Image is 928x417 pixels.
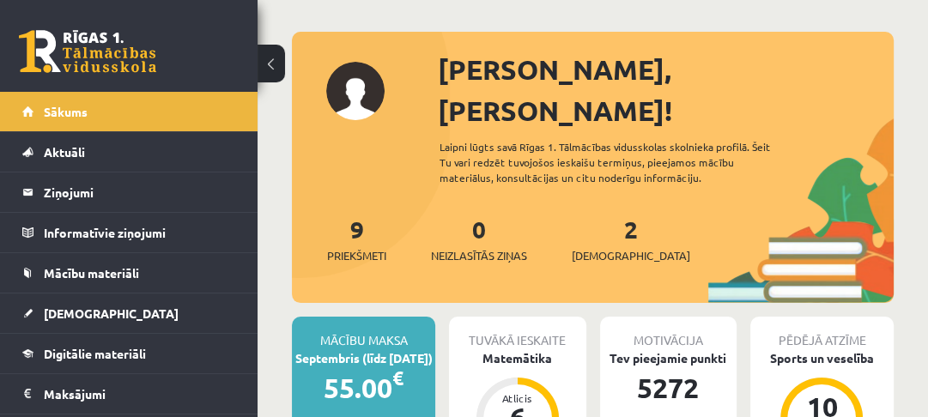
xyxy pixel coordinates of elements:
span: [DEMOGRAPHIC_DATA] [44,305,179,321]
div: Laipni lūgts savā Rīgas 1. Tālmācības vidusskolas skolnieka profilā. Šeit Tu vari redzēt tuvojošo... [440,139,801,185]
span: € [392,366,403,390]
a: Maksājumi [22,374,236,414]
span: Neizlasītās ziņas [431,247,527,264]
span: Sākums [44,104,88,119]
span: Digitālie materiāli [44,346,146,361]
span: Mācību materiāli [44,265,139,281]
a: [DEMOGRAPHIC_DATA] [22,293,236,333]
a: Digitālie materiāli [22,334,236,373]
div: 55.00 [292,367,435,408]
div: 5272 [600,367,737,408]
a: Rīgas 1. Tālmācības vidusskola [19,30,156,73]
a: Informatīvie ziņojumi [22,213,236,252]
span: Priekšmeti [327,247,386,264]
div: Pēdējā atzīme [750,317,894,349]
legend: Maksājumi [44,374,236,414]
div: Septembris (līdz [DATE]) [292,349,435,367]
a: 9Priekšmeti [327,214,386,264]
a: Sākums [22,92,236,131]
a: 0Neizlasītās ziņas [431,214,527,264]
span: [DEMOGRAPHIC_DATA] [572,247,690,264]
span: Aktuāli [44,144,85,160]
legend: Ziņojumi [44,172,236,212]
legend: Informatīvie ziņojumi [44,213,236,252]
a: 2[DEMOGRAPHIC_DATA] [572,214,690,264]
div: Tuvākā ieskaite [449,317,585,349]
div: Matemātika [449,349,585,367]
div: Sports un veselība [750,349,894,367]
a: Ziņojumi [22,172,236,212]
div: Tev pieejamie punkti [600,349,737,367]
a: Mācību materiāli [22,253,236,293]
a: Aktuāli [22,132,236,172]
div: Motivācija [600,317,737,349]
div: Mācību maksa [292,317,435,349]
div: Atlicis [492,393,543,403]
div: [PERSON_NAME], [PERSON_NAME]! [438,49,894,131]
